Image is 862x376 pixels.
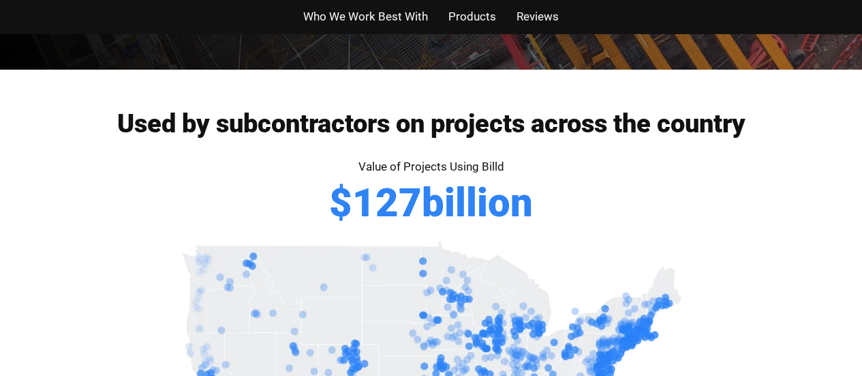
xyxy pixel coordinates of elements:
span: billion [422,183,533,222]
a: Products [448,7,496,27]
span: 127 [352,183,422,222]
span: Value of Projects Using Billd [358,160,504,173]
h2: Used by subcontractors on projects across the country [22,111,840,136]
a: Reviews [517,7,559,27]
a: Who We Work Best With [303,7,428,27]
span: $ [329,183,352,222]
